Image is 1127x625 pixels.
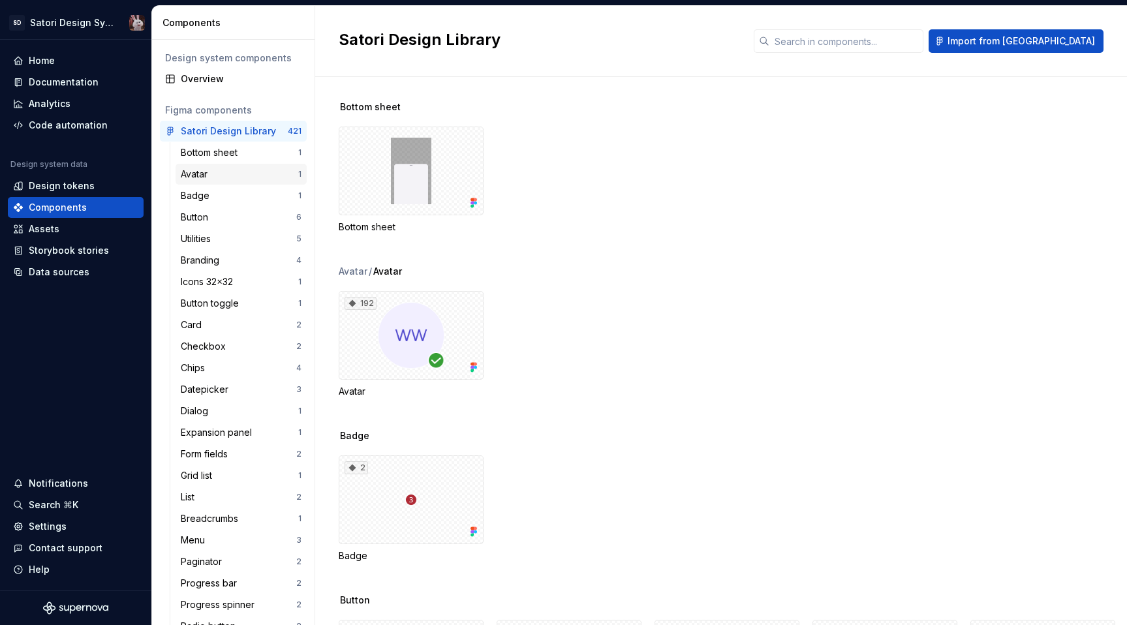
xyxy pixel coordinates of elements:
a: Card2 [176,314,307,335]
div: 6 [296,212,301,222]
div: Checkbox [181,340,231,353]
a: Avatar1 [176,164,307,185]
div: 3 [296,535,301,545]
div: 1 [298,277,301,287]
div: 2 [296,449,301,459]
span: Bottom sheet [340,100,401,114]
div: 2Badge [339,455,484,562]
div: Grid list [181,469,217,482]
div: Notifications [29,477,88,490]
div: Bottom sheet [339,127,484,234]
div: Design system components [165,52,301,65]
a: Components [8,197,144,218]
span: Button [340,594,370,607]
div: Bottom sheet [181,146,243,159]
div: 2 [296,600,301,610]
h2: Satori Design Library [339,29,738,50]
div: List [181,491,200,504]
a: Button6 [176,207,307,228]
div: 2 [296,341,301,352]
a: Bottom sheet1 [176,142,307,163]
div: 192Avatar [339,291,484,398]
a: Progress bar2 [176,573,307,594]
div: Design tokens [29,179,95,192]
div: Design system data [10,159,87,170]
div: 4 [296,363,301,373]
div: 1 [298,169,301,179]
div: 5 [296,234,301,244]
div: Icons 32x32 [181,275,238,288]
div: Search ⌘K [29,498,78,511]
button: Contact support [8,538,144,558]
span: Avatar [373,265,402,278]
a: Button toggle1 [176,293,307,314]
svg: Supernova Logo [43,602,108,615]
span: Badge [340,429,369,442]
div: 4 [296,255,301,266]
div: Avatar [339,385,484,398]
div: 2 [345,461,368,474]
a: Data sources [8,262,144,282]
div: 1 [298,406,301,416]
a: Form fields2 [176,444,307,465]
div: Satori Design Library [181,125,276,138]
a: Code automation [8,115,144,136]
div: Paginator [181,555,227,568]
a: Breadcrumbs1 [176,508,307,529]
div: Data sources [29,266,89,279]
div: 1 [298,147,301,158]
div: Breadcrumbs [181,512,243,525]
div: Code automation [29,119,108,132]
button: Notifications [8,473,144,494]
div: Figma components [165,104,301,117]
div: Branding [181,254,224,267]
div: 1 [298,470,301,481]
a: Design tokens [8,175,144,196]
a: Datepicker3 [176,379,307,400]
div: Avatar [181,168,213,181]
div: Badge [339,549,484,562]
div: Button toggle [181,297,244,310]
div: Documentation [29,76,99,89]
button: Help [8,559,144,580]
a: Badge1 [176,185,307,206]
a: Satori Design Library421 [160,121,307,142]
a: Home [8,50,144,71]
button: Import from [GEOGRAPHIC_DATA] [929,29,1104,53]
div: 2 [296,556,301,567]
div: Button [181,211,213,224]
a: Progress spinner2 [176,594,307,615]
div: 3 [296,384,301,395]
div: Card [181,318,207,331]
a: Paginator2 [176,551,307,572]
a: List2 [176,487,307,508]
a: Menu3 [176,530,307,551]
input: Search in components... [769,29,923,53]
div: 421 [288,126,301,136]
a: Settings [8,516,144,537]
div: Contact support [29,541,102,555]
button: Search ⌘K [8,495,144,515]
div: Avatar [339,265,367,278]
div: Progress spinner [181,598,260,611]
button: SDSatori Design SystemAndras Popovics [3,8,149,37]
div: Assets [29,222,59,236]
div: 2 [296,320,301,330]
span: Import from [GEOGRAPHIC_DATA] [948,35,1095,48]
div: Storybook stories [29,244,109,257]
a: Utilities5 [176,228,307,249]
a: Assets [8,219,144,239]
span: / [369,265,372,278]
div: Expansion panel [181,426,257,439]
div: Home [29,54,55,67]
div: Utilities [181,232,216,245]
div: 1 [298,191,301,201]
div: 1 [298,298,301,309]
div: 192 [345,297,377,310]
a: Expansion panel1 [176,422,307,443]
a: Dialog1 [176,401,307,421]
a: Storybook stories [8,240,144,261]
a: Analytics [8,93,144,114]
div: Menu [181,534,210,547]
div: Progress bar [181,577,242,590]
